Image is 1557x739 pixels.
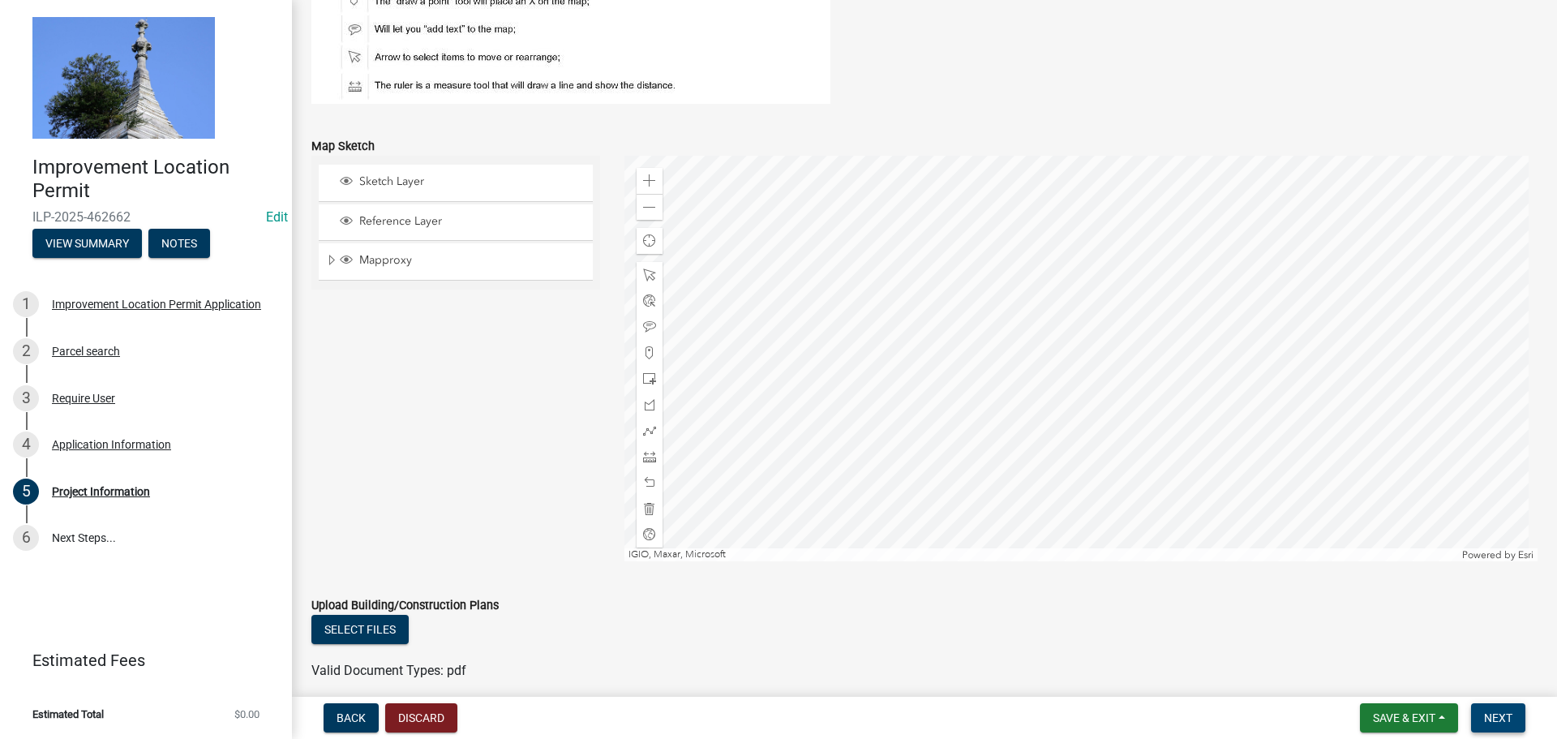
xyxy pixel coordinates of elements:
ul: Layer List [317,161,594,285]
div: 1 [13,291,39,317]
span: Back [337,711,366,724]
a: Edit [266,209,288,225]
a: Esri [1518,549,1533,561]
span: Sketch Layer [355,174,587,189]
span: ILP-2025-462662 [32,209,259,225]
button: Discard [385,703,457,733]
span: $0.00 [234,709,259,720]
span: Save & Exit [1373,711,1435,724]
div: Reference Layer [337,214,587,230]
span: Reference Layer [355,214,587,229]
div: Improvement Location Permit Application [52,299,261,310]
button: Back [324,703,379,733]
div: Require User [52,393,115,404]
a: Estimated Fees [13,644,266,677]
div: Find my location [637,228,663,254]
div: 6 [13,525,39,551]
label: Map Sketch [311,141,375,153]
label: Upload Building/Construction Plans [311,600,499,612]
li: Mapproxy [319,243,593,281]
span: Next [1484,711,1512,724]
li: Sketch Layer [319,165,593,201]
wm-modal-confirm: Summary [32,238,142,251]
div: Mapproxy [337,253,587,269]
div: IGIO, Maxar, Microsoft [624,548,1459,561]
div: 3 [13,385,39,411]
div: Application Information [52,439,171,450]
div: Zoom out [637,194,663,220]
h4: Improvement Location Permit [32,156,279,203]
span: Estimated Total [32,709,104,720]
div: 2 [13,338,39,364]
wm-modal-confirm: Edit Application Number [266,209,288,225]
wm-modal-confirm: Notes [148,238,210,251]
div: Zoom in [637,168,663,194]
button: Select files [311,615,409,644]
div: 5 [13,479,39,505]
span: Expand [325,253,337,270]
div: Project Information [52,486,150,497]
div: Parcel search [52,346,120,357]
button: View Summary [32,229,142,258]
span: Mapproxy [355,253,587,268]
div: 4 [13,432,39,458]
button: Next [1471,703,1525,733]
div: Sketch Layer [337,174,587,191]
button: Notes [148,229,210,258]
li: Reference Layer [319,204,593,241]
button: Save & Exit [1360,703,1458,733]
img: Decatur County, Indiana [32,17,215,139]
div: Powered by [1458,548,1538,561]
span: Valid Document Types: pdf [311,663,466,678]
